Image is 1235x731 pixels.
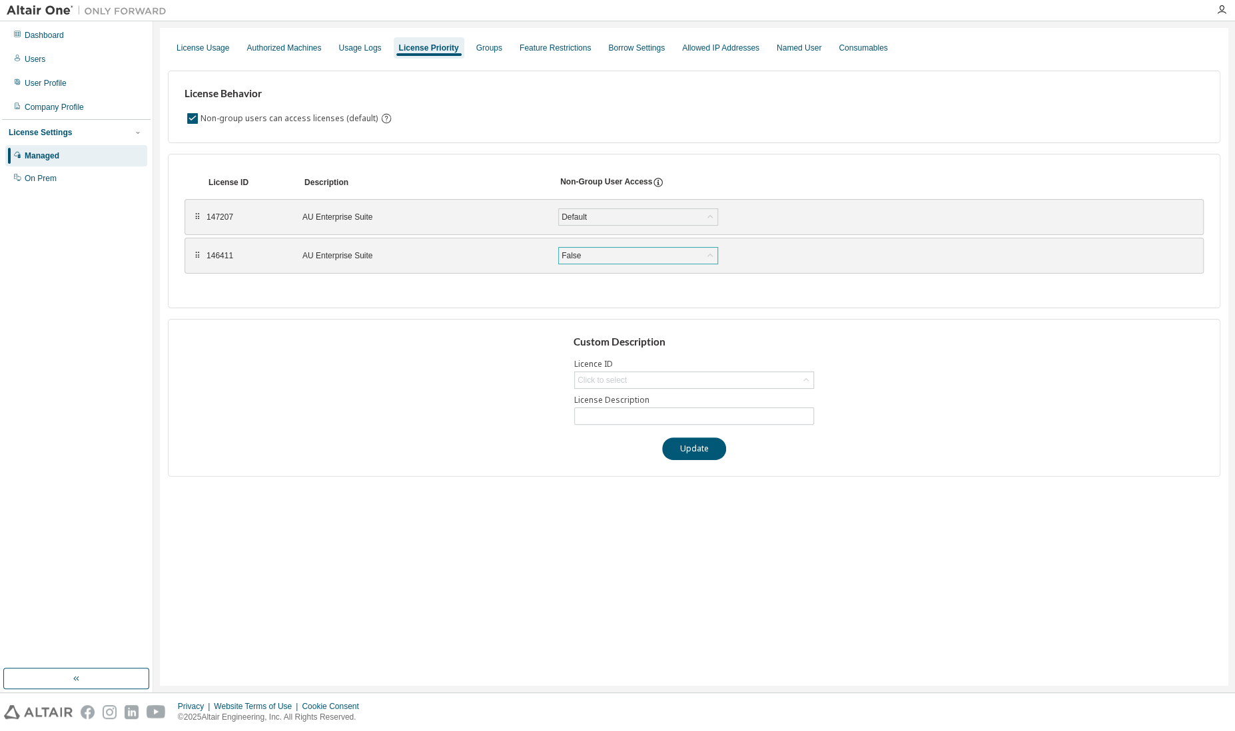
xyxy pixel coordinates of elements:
div: Users [25,54,45,65]
div: Company Profile [25,102,84,113]
img: Altair One [7,4,173,17]
div: Default [559,209,717,225]
div: User Profile [25,78,67,89]
h3: Custom Description [574,336,815,349]
img: linkedin.svg [125,705,139,719]
div: Consumables [839,43,887,53]
div: License Settings [9,127,72,138]
div: Borrow Settings [608,43,665,53]
div: Authorized Machines [246,43,321,53]
div: License ID [208,177,288,188]
div: Default [560,210,589,224]
div: Managed [25,150,59,161]
div: Privacy [178,701,214,712]
div: AU Enterprise Suite [302,250,542,261]
div: License Usage [177,43,229,53]
p: © 2025 Altair Engineering, Inc. All Rights Reserved. [178,712,367,723]
div: ⠿ [193,212,201,222]
div: 146411 [206,250,286,261]
div: AU Enterprise Suite [302,212,542,222]
div: False [560,248,583,263]
div: False [559,248,717,264]
div: Click to select [578,375,627,385]
div: 147207 [206,212,286,222]
label: Non-group users can access licenses (default) [201,111,380,126]
div: License Priority [399,43,459,53]
div: Named User [777,43,821,53]
div: Website Terms of Use [214,701,302,712]
label: Licence ID [574,359,814,369]
div: ⠿ [193,250,201,261]
div: Usage Logs [338,43,381,53]
div: Non-Group User Access [560,176,652,188]
div: On Prem [25,173,57,184]
img: instagram.svg [103,705,117,719]
img: youtube.svg [147,705,166,719]
div: Description [304,177,544,188]
div: Feature Restrictions [520,43,591,53]
h3: License Behavior [185,87,390,101]
div: Dashboard [25,30,64,41]
div: Allowed IP Addresses [682,43,759,53]
div: Cookie Consent [302,701,366,712]
svg: By default any user not assigned to any group can access any license. Turn this setting off to di... [380,113,392,124]
img: altair_logo.svg [4,705,73,719]
img: facebook.svg [81,705,95,719]
div: Groups [476,43,502,53]
button: Update [662,437,726,460]
div: Click to select [575,372,813,388]
label: License Description [574,395,814,405]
